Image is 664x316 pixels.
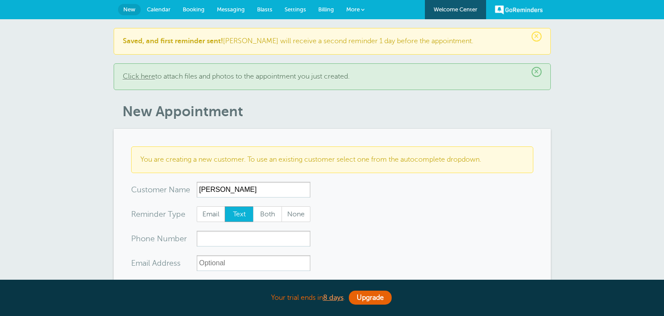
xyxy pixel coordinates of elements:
[131,255,197,271] div: ress
[197,206,226,222] label: Email
[118,4,141,15] a: New
[225,207,253,222] span: Text
[123,37,542,45] p: [PERSON_NAME] will receive a second reminder 1 day before the appointment.
[131,210,185,218] label: Reminder Type
[140,156,524,164] p: You are creating a new customer. To use an existing customer select one from the autocomplete dro...
[225,206,254,222] label: Text
[146,259,167,267] span: il Add
[123,73,542,81] p: to attach files and photos to the appointment you just created.
[285,6,306,13] span: Settings
[131,186,145,194] span: Cus
[131,182,197,198] div: ame
[282,206,310,222] label: None
[349,291,392,305] a: Upgrade
[217,6,245,13] span: Messaging
[122,103,551,120] h1: New Appointment
[147,6,170,13] span: Calendar
[253,206,282,222] label: Both
[131,259,146,267] span: Ema
[629,281,655,307] iframe: Resource center
[323,294,344,302] a: 8 days
[123,6,136,13] span: New
[183,6,205,13] span: Booking
[532,67,542,77] span: ×
[346,6,360,13] span: More
[131,231,197,247] div: mber
[257,6,272,13] span: Blasts
[131,235,146,243] span: Pho
[197,255,310,271] input: Optional
[197,207,225,222] span: Email
[114,288,551,307] div: Your trial ends in .
[123,73,155,80] a: Click here
[318,6,334,13] span: Billing
[282,207,310,222] span: None
[254,207,282,222] span: Both
[532,31,542,42] span: ×
[123,37,223,45] b: Saved, and first reminder sent!
[145,186,175,194] span: tomer N
[146,235,168,243] span: ne Nu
